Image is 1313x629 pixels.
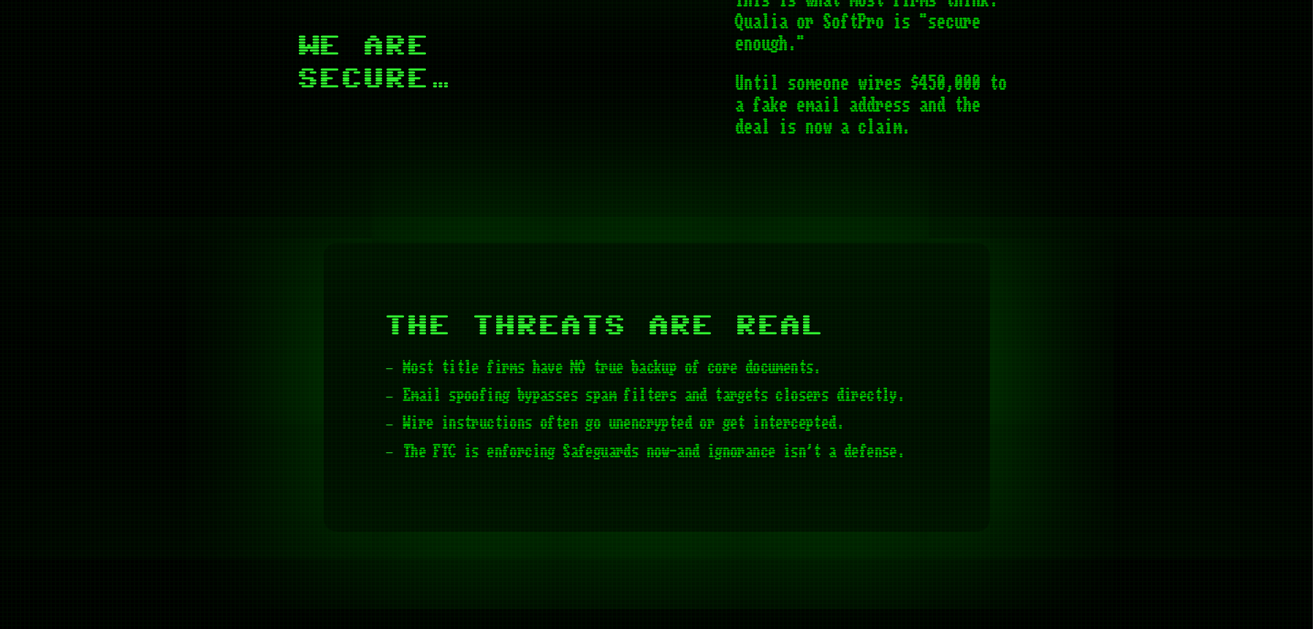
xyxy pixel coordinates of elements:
p: We are secure… [297,31,578,96]
p: Most title firms have NO true backup of core documents. [403,359,929,378]
p: Wire instructions often go unencrypted or get intercepted. [403,414,929,433]
p: The FTC is enforcing Safeguards now—and ignorance isn’t a defense. [403,443,929,462]
p: The Threats Are Real [385,313,929,341]
span: Until someone wires $450,000 to a fake email address and the deal is now a claim. [736,72,1016,138]
p: Email spoofing bypasses spam filters and targets closers directly. [403,386,929,405]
